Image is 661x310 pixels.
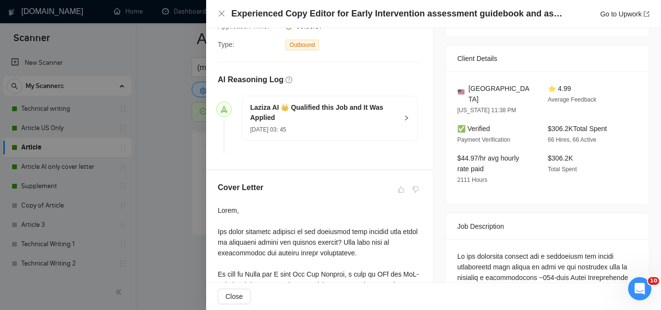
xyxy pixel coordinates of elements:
[468,83,532,104] span: [GEOGRAPHIC_DATA]
[231,8,565,20] h4: Experienced Copy Editor for Early Intervention assessment guidebook and assessments (~700 Pages)
[458,89,465,95] img: 🇺🇸
[457,154,519,173] span: $44.97/hr avg hourly rate paid
[285,40,319,50] span: Outbound
[285,76,292,83] span: question-circle
[218,41,234,48] span: Type:
[218,22,270,30] span: Application Time:
[648,277,659,285] span: 10
[457,107,516,114] span: [US_STATE] 11:38 PM
[548,166,577,173] span: Total Spent
[548,125,607,133] span: $306.2K Total Spent
[296,22,323,30] span: 00:08:37
[218,10,225,18] button: Close
[250,103,398,123] h5: Laziza AI 👑 Qualified this Job and It Was Applied
[218,182,263,193] h5: Cover Letter
[457,136,510,143] span: Payment Verification
[644,11,649,17] span: export
[457,177,487,183] span: 2111 Hours
[457,125,490,133] span: ✅ Verified
[225,291,243,302] span: Close
[548,154,573,162] span: $306.2K
[457,213,637,239] div: Job Description
[600,10,649,18] a: Go to Upworkexport
[250,126,286,133] span: [DATE] 03: 45
[548,96,597,103] span: Average Feedback
[404,115,409,121] span: right
[548,85,571,92] span: ⭐ 4.99
[628,277,651,300] iframe: Intercom live chat
[218,10,225,17] span: close
[218,289,251,304] button: Close
[221,106,227,113] span: send
[218,74,284,86] h5: AI Reasoning Log
[548,136,596,143] span: 66 Hires, 66 Active
[457,45,637,72] div: Client Details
